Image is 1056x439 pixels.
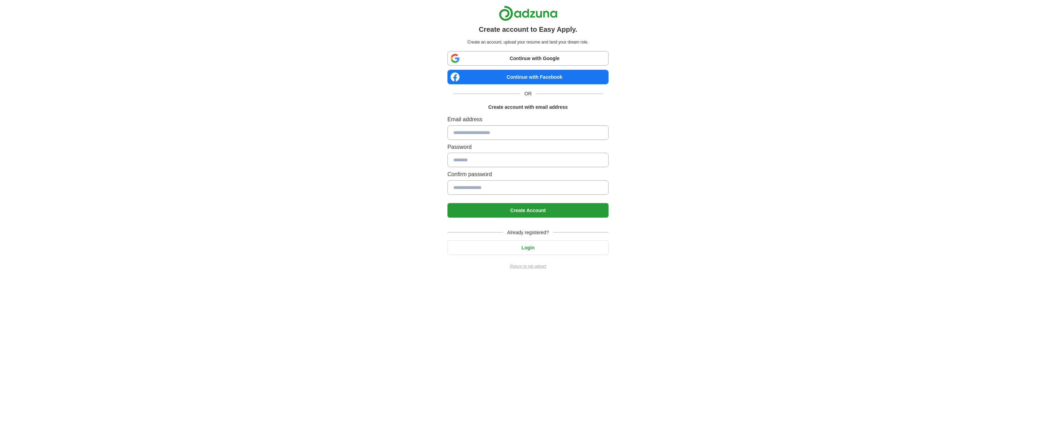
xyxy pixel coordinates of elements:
button: Create Account [447,203,609,218]
label: Password [447,143,609,152]
p: Create an account, upload your resume and land your dream role. [449,39,607,46]
h1: Create account to Easy Apply. [479,24,578,35]
button: Login [447,240,609,255]
label: Confirm password [447,170,609,179]
span: Already registered? [503,229,553,236]
label: Email address [447,115,609,124]
a: Return to job advert [447,263,609,270]
a: Continue with Facebook [447,70,609,84]
span: OR [520,90,536,97]
a: Login [447,245,609,250]
a: Continue with Google [447,51,609,66]
img: Adzuna logo [499,6,557,21]
h1: Create account with email address [488,103,568,111]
